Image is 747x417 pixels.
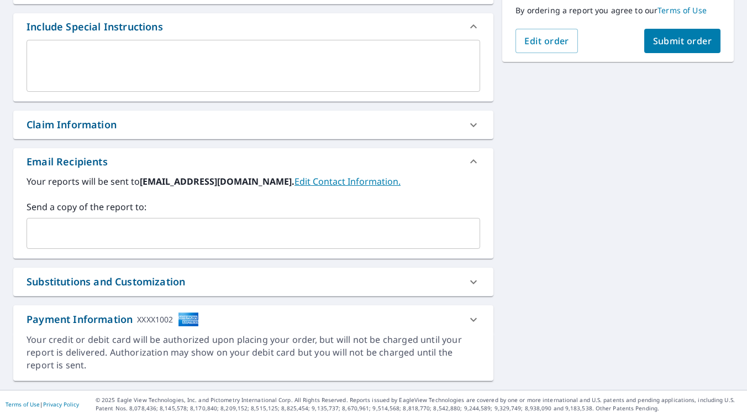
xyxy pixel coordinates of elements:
[27,274,185,289] div: Substitutions and Customization
[27,117,117,132] div: Claim Information
[43,400,79,408] a: Privacy Policy
[515,6,720,15] p: By ordering a report you agree to our
[524,35,569,47] span: Edit order
[6,400,40,408] a: Terms of Use
[27,19,163,34] div: Include Special Instructions
[13,305,493,333] div: Payment InformationXXXX1002cardImage
[96,396,741,413] p: © 2025 Eagle View Technologies, Inc. and Pictometry International Corp. All Rights Reserved. Repo...
[515,29,578,53] button: Edit order
[657,5,707,15] a: Terms of Use
[644,29,721,53] button: Submit order
[27,154,108,169] div: Email Recipients
[13,148,493,175] div: Email Recipients
[13,268,493,296] div: Substitutions and Customization
[27,312,199,327] div: Payment Information
[137,312,173,327] div: XXXX1002
[653,35,712,47] span: Submit order
[13,13,493,40] div: Include Special Instructions
[27,175,480,188] label: Your reports will be sent to
[6,401,79,408] p: |
[27,200,480,213] label: Send a copy of the report to:
[140,175,294,187] b: [EMAIL_ADDRESS][DOMAIN_NAME].
[178,312,199,327] img: cardImage
[13,111,493,139] div: Claim Information
[27,333,480,372] div: Your credit or debit card will be authorized upon placing your order, but will not be charged unt...
[294,175,401,187] a: EditContactInfo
